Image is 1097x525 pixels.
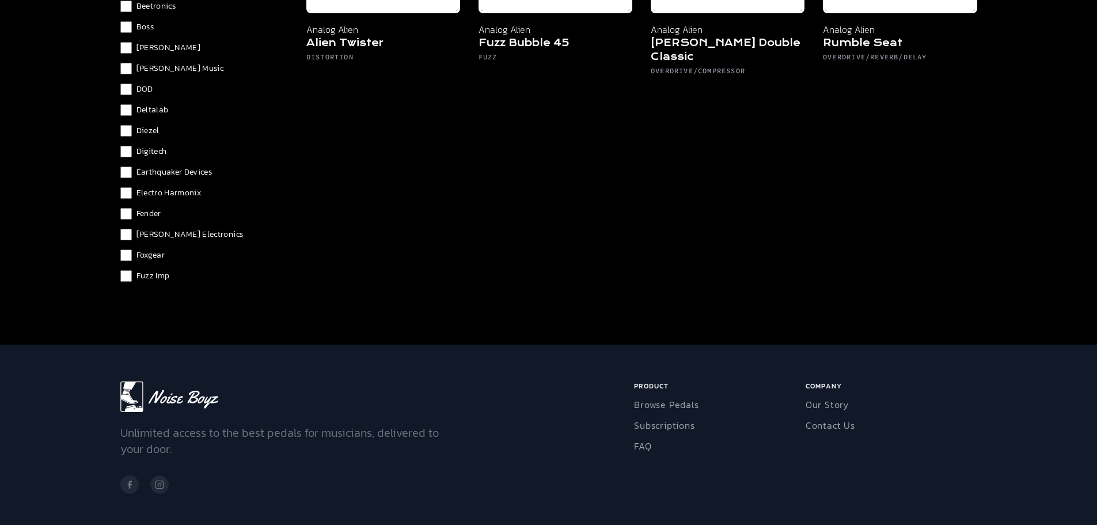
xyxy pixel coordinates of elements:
[120,146,132,157] input: Digitech
[136,250,165,261] span: Foxgear
[120,125,132,137] input: Diezel
[823,22,977,36] p: Analog Alien
[634,439,651,453] a: FAQ
[120,208,132,220] input: Fender
[823,52,977,66] h6: Overdrive/Reverb/Delay
[806,398,849,411] a: Our Story
[306,52,460,66] h6: Distortion
[634,382,801,395] h6: Product
[120,1,132,12] input: Beetronics
[136,270,170,282] span: Fuzz Imp
[479,52,632,66] h6: Fuzz
[120,167,132,178] input: Earthquaker Devices
[136,63,224,74] span: [PERSON_NAME] Music
[120,250,132,261] input: Foxgear
[136,146,167,157] span: Digitech
[120,21,132,33] input: Boss
[651,66,804,80] h6: Overdrive/Compressor
[806,382,973,395] h6: Company
[136,167,212,178] span: Earthquaker Devices
[479,36,632,52] h5: Fuzz Bubble 45
[479,22,632,36] p: Analog Alien
[136,104,169,116] span: Deltalab
[136,42,201,54] span: [PERSON_NAME]
[136,21,154,33] span: Boss
[306,36,460,52] h5: Alien Twister
[651,22,804,36] p: Analog Alien
[136,84,153,95] span: DOD
[120,84,132,95] input: DOD
[120,229,132,240] input: [PERSON_NAME] Electronics
[136,125,160,137] span: Diezel
[120,187,132,199] input: Electro Harmonix
[634,418,694,432] a: Subscriptions
[136,1,176,12] span: Beetronics
[120,104,132,116] input: Deltalab
[120,63,132,74] input: [PERSON_NAME] Music
[634,398,699,411] a: Browse Pedals
[120,270,132,282] input: Fuzz Imp
[136,208,161,220] span: Fender
[806,418,855,432] a: Contact Us
[823,36,977,52] h5: Rumble Seat
[120,425,463,457] p: Unlimited access to the best pedals for musicians, delivered to your door.
[136,187,202,199] span: Electro Harmonix
[306,22,460,36] p: Analog Alien
[136,229,244,240] span: [PERSON_NAME] Electronics
[651,36,804,66] h5: [PERSON_NAME] Double Classic
[120,42,132,54] input: [PERSON_NAME]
